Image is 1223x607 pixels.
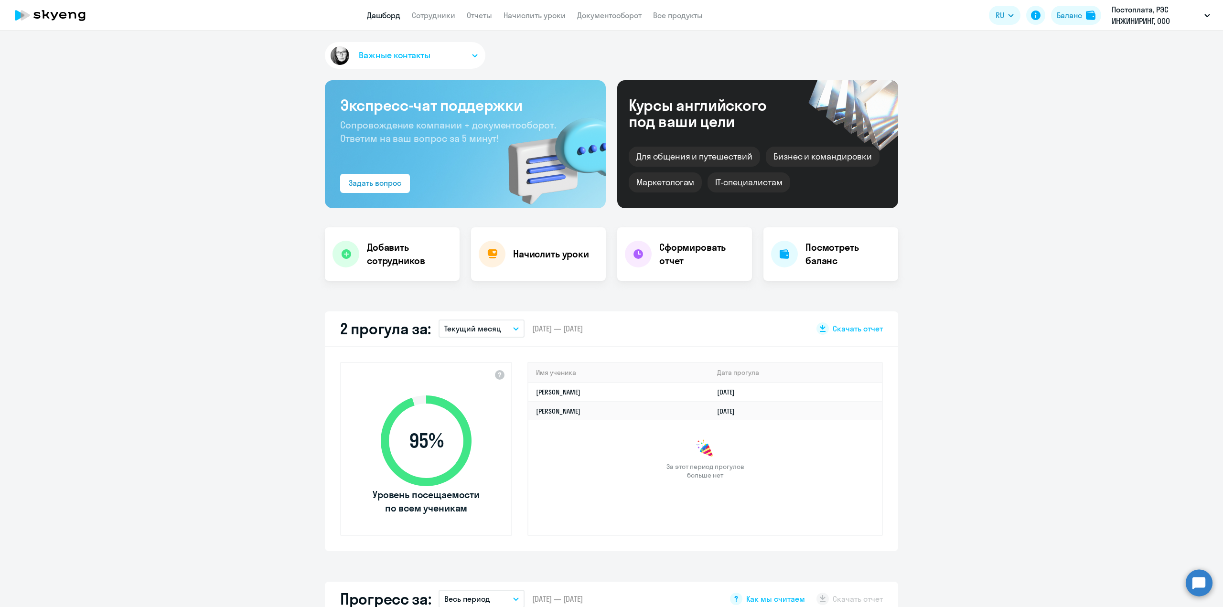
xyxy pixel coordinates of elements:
span: Скачать отчет [833,323,883,334]
span: Сопровождение компании + документооборот. Ответим на ваш вопрос за 5 минут! [340,119,556,144]
div: Задать вопрос [349,177,401,189]
span: Как мы считаем [746,594,805,604]
button: Важные контакты [325,42,485,69]
a: [PERSON_NAME] [536,388,580,396]
h4: Сформировать отчет [659,241,744,267]
img: congrats [696,439,715,458]
span: Важные контакты [359,49,430,62]
img: avatar [329,44,351,67]
button: Постоплата, РЭС ИНЖИНИРИНГ, ООО [1107,4,1215,27]
a: [DATE] [717,388,742,396]
button: Балансbalance [1051,6,1101,25]
th: Дата прогула [709,363,882,383]
a: Дашборд [367,11,400,20]
h4: Посмотреть баланс [805,241,890,267]
a: Начислить уроки [504,11,566,20]
div: Курсы английского под ваши цели [629,97,792,129]
div: Маркетологам [629,172,702,192]
button: Текущий месяц [439,319,525,338]
div: Для общения и путешествий [629,147,760,167]
a: Сотрудники [412,11,455,20]
div: Баланс [1057,10,1082,21]
a: [DATE] [717,407,742,415]
span: RU [996,10,1004,21]
h3: Экспресс-чат поддержки [340,96,590,115]
h4: Добавить сотрудников [367,241,452,267]
span: Уровень посещаемости по всем ученикам [371,488,481,515]
a: Документооборот [577,11,642,20]
h2: 2 прогула за: [340,319,431,338]
span: [DATE] — [DATE] [532,323,583,334]
button: Задать вопрос [340,174,410,193]
p: Текущий месяц [444,323,501,334]
th: Имя ученика [528,363,709,383]
span: [DATE] — [DATE] [532,594,583,604]
div: Бизнес и командировки [766,147,880,167]
h4: Начислить уроки [513,247,589,261]
a: Все продукты [653,11,703,20]
button: RU [989,6,1020,25]
span: За этот период прогулов больше нет [665,462,745,479]
p: Постоплата, РЭС ИНЖИНИРИНГ, ООО [1112,4,1201,27]
a: [PERSON_NAME] [536,407,580,415]
img: bg-img [494,101,606,208]
p: Весь период [444,593,490,605]
img: balance [1086,11,1095,20]
span: 95 % [371,429,481,452]
a: Отчеты [467,11,492,20]
div: IT-специалистам [708,172,790,192]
